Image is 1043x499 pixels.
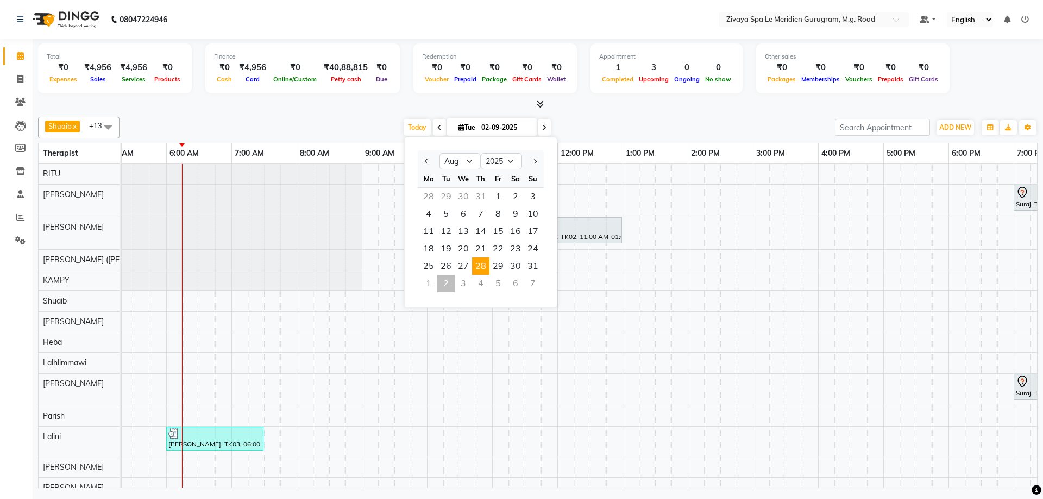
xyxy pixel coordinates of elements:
[636,75,671,83] span: Upcoming
[472,170,489,187] div: Th
[47,61,80,74] div: ₹0
[671,61,702,74] div: 0
[524,170,542,187] div: Su
[72,122,77,130] a: x
[167,428,262,449] div: [PERSON_NAME], TK03, 06:00 AM-07:30 AM, Javanese Pampering - 90 Mins
[372,61,391,74] div: ₹0
[420,205,437,223] div: Monday, August 4, 2025
[489,205,507,223] span: 8
[43,317,104,326] span: [PERSON_NAME]
[89,121,110,130] span: +13
[489,188,507,205] span: 1
[472,257,489,275] div: Thursday, August 28, 2025
[243,75,262,83] span: Card
[472,205,489,223] div: Thursday, August 7, 2025
[623,146,657,161] a: 1:00 PM
[437,240,455,257] div: Tuesday, August 19, 2025
[489,275,507,292] div: Friday, September 5, 2025
[455,188,472,205] div: Wednesday, July 30, 2025
[671,75,702,83] span: Ongoing
[420,257,437,275] div: Monday, August 25, 2025
[420,223,437,240] span: 11
[906,75,941,83] span: Gift Cards
[455,223,472,240] span: 13
[843,61,875,74] div: ₹0
[404,119,431,136] span: Today
[472,223,489,240] span: 14
[507,205,524,223] span: 9
[524,188,542,205] div: Sunday, August 3, 2025
[271,61,319,74] div: ₹0
[507,275,524,292] div: Saturday, September 6, 2025
[489,257,507,275] div: Friday, August 29, 2025
[819,146,853,161] a: 4:00 PM
[319,61,372,74] div: ₹40,88,815
[420,170,437,187] div: Mo
[167,146,202,161] a: 6:00 AM
[455,205,472,223] span: 6
[28,4,102,35] img: logo
[765,61,799,74] div: ₹0
[544,61,568,74] div: ₹0
[420,240,437,257] span: 18
[472,257,489,275] span: 28
[472,188,489,205] div: Thursday, July 31, 2025
[437,275,455,292] div: Tuesday, September 2, 2025
[214,52,391,61] div: Finance
[524,188,542,205] span: 3
[507,205,524,223] div: Saturday, August 9, 2025
[455,257,472,275] span: 27
[472,275,489,292] div: Thursday, September 4, 2025
[599,61,636,74] div: 1
[362,146,397,161] a: 9:00 AM
[489,188,507,205] div: Friday, August 1, 2025
[297,146,332,161] a: 8:00 AM
[599,75,636,83] span: Completed
[507,257,524,275] div: Saturday, August 30, 2025
[524,223,542,240] span: 17
[558,146,596,161] a: 12:00 PM
[478,119,532,136] input: 2025-09-02
[455,257,472,275] div: Wednesday, August 27, 2025
[688,146,722,161] a: 2:00 PM
[373,75,390,83] span: Due
[451,61,479,74] div: ₹0
[510,61,544,74] div: ₹0
[507,188,524,205] div: Saturday, August 2, 2025
[328,75,364,83] span: Petty cash
[455,223,472,240] div: Wednesday, August 13, 2025
[753,146,788,161] a: 3:00 PM
[420,205,437,223] span: 4
[43,190,104,199] span: [PERSON_NAME]
[451,75,479,83] span: Prepaid
[472,205,489,223] span: 7
[271,75,319,83] span: Online/Custom
[422,75,451,83] span: Voucher
[599,52,734,61] div: Appointment
[43,275,70,285] span: KAMPY
[120,4,167,35] b: 08047224946
[799,75,843,83] span: Memberships
[507,170,524,187] div: Sa
[420,275,437,292] div: Monday, September 1, 2025
[799,61,843,74] div: ₹0
[80,61,116,74] div: ₹4,956
[489,205,507,223] div: Friday, August 8, 2025
[455,240,472,257] span: 20
[455,170,472,187] div: We
[702,61,734,74] div: 0
[437,223,455,240] span: 12
[875,75,906,83] span: Prepaids
[43,337,62,347] span: Heba
[636,61,671,74] div: 3
[455,240,472,257] div: Wednesday, August 20, 2025
[507,188,524,205] span: 2
[702,75,734,83] span: No show
[437,223,455,240] div: Tuesday, August 12, 2025
[152,61,183,74] div: ₹0
[530,153,539,170] button: Next month
[479,61,510,74] div: ₹0
[420,257,437,275] span: 25
[456,123,478,131] span: Tue
[524,240,542,257] span: 24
